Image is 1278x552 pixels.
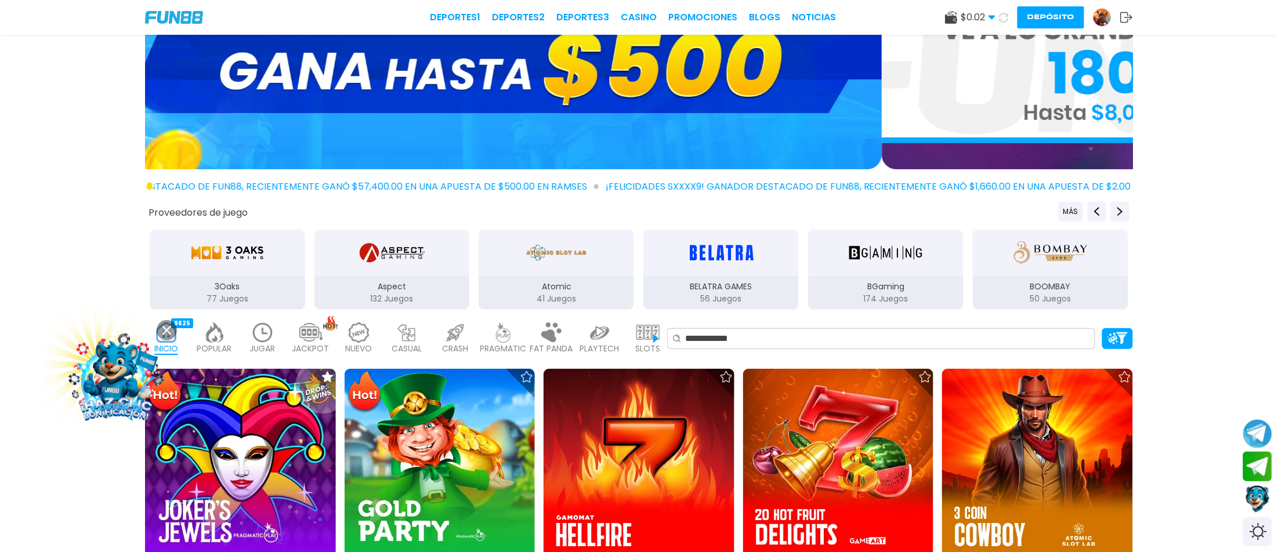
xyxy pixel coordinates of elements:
p: PRAGMATIC [480,343,527,355]
img: crash_light.webp [444,322,467,343]
img: Avatar [1094,9,1111,26]
button: 3Oaks [145,228,310,311]
img: casual_light.webp [396,322,419,343]
a: BLOGS [750,10,781,24]
p: 132 Juegos [314,293,470,305]
p: BELATRA GAMES [643,281,799,293]
p: 56 Juegos [643,293,799,305]
img: jackpot_light.webp [299,322,323,343]
p: 174 Juegos [808,293,964,305]
img: Atomic [524,237,589,269]
button: Proveedores de juego [149,206,248,219]
button: BELATRA GAMES [639,228,803,311]
p: 77 Juegos [150,293,305,305]
a: Deportes3 [557,10,610,24]
p: 3Oaks [150,281,305,293]
button: Aspect [310,228,475,311]
img: popular_light.webp [203,322,226,343]
button: Previous providers [1088,202,1106,221]
span: $ 0.02 [961,10,995,24]
p: 50 Juegos [973,293,1128,305]
img: slots_light.webp [636,322,660,343]
button: Join telegram [1243,452,1272,482]
a: Deportes2 [493,10,545,24]
img: BGaming [849,237,922,269]
img: hot [323,315,338,331]
img: pragmatic_light.webp [492,322,515,343]
img: BELATRA GAMES [685,237,758,269]
p: Aspect [314,281,470,293]
button: Previous providers [1059,202,1083,221]
p: BOOMBAY [973,281,1128,293]
a: NOTICIAS [792,10,837,24]
p: 41 Juegos [479,293,634,305]
img: Company Logo [145,11,203,24]
p: Atomic [479,281,634,293]
button: Depósito [1018,6,1084,28]
span: ¡FELICIDADES sxxxx9! GANADOR DESTACADO DE FUN88, RECIENTEMENTE GANÓ $1,660.00 EN UNA APUESTA DE $... [606,180,1227,194]
a: CASINO [621,10,657,24]
p: CASUAL [392,343,422,355]
p: SLOTS [635,343,660,355]
a: Deportes1 [430,10,481,24]
a: Avatar [1093,8,1120,27]
img: recent_light.webp [251,322,274,343]
p: JUGAR [250,343,276,355]
p: NUEVO [346,343,372,355]
button: BOOMBAY [968,228,1133,311]
p: POPULAR [197,343,232,355]
a: Promociones [669,10,738,24]
button: BGaming [803,228,968,311]
img: fat_panda_light.webp [540,322,563,343]
p: CRASH [442,343,468,355]
button: Join telegram channel [1243,419,1272,449]
button: Atomic [474,228,639,311]
img: playtech_light.webp [588,322,611,343]
img: Image Link [64,326,168,430]
div: 9625 [171,318,193,328]
img: 3Oaks [191,237,264,269]
div: Switch theme [1243,517,1272,546]
img: new_light.webp [347,322,371,343]
img: Platform Filter [1107,332,1128,344]
img: Aspect [360,237,425,269]
button: Next providers [1111,202,1129,221]
p: BGaming [808,281,964,293]
p: FAT PANDA [530,343,573,355]
img: BOOMBAY [1014,237,1087,269]
p: JACKPOT [292,343,330,355]
img: Hot [346,370,383,415]
p: PLAYTECH [580,343,620,355]
button: Contact customer service [1243,484,1272,514]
